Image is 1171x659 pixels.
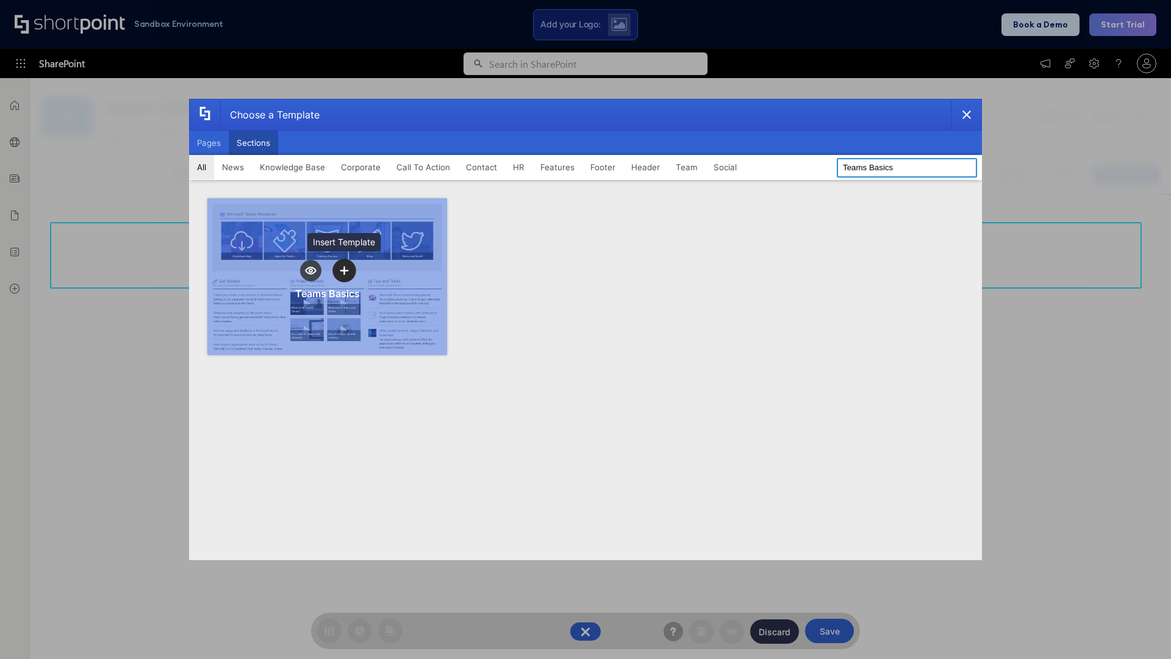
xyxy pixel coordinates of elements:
button: Footer [582,155,623,179]
button: Contact [458,155,505,179]
button: Team [668,155,706,179]
button: Features [532,155,582,179]
button: Pages [189,131,229,155]
button: Sections [229,131,278,155]
button: News [214,155,252,179]
button: All [189,155,214,179]
iframe: Chat Widget [1110,600,1171,659]
button: Call To Action [389,155,458,179]
div: template selector [189,99,982,560]
button: Header [623,155,668,179]
div: Choose a Template [220,99,320,130]
button: Social [706,155,745,179]
button: HR [505,155,532,179]
div: Teams Basics [295,287,360,300]
button: Knowledge Base [252,155,333,179]
button: Corporate [333,155,389,179]
input: Search [837,158,977,178]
